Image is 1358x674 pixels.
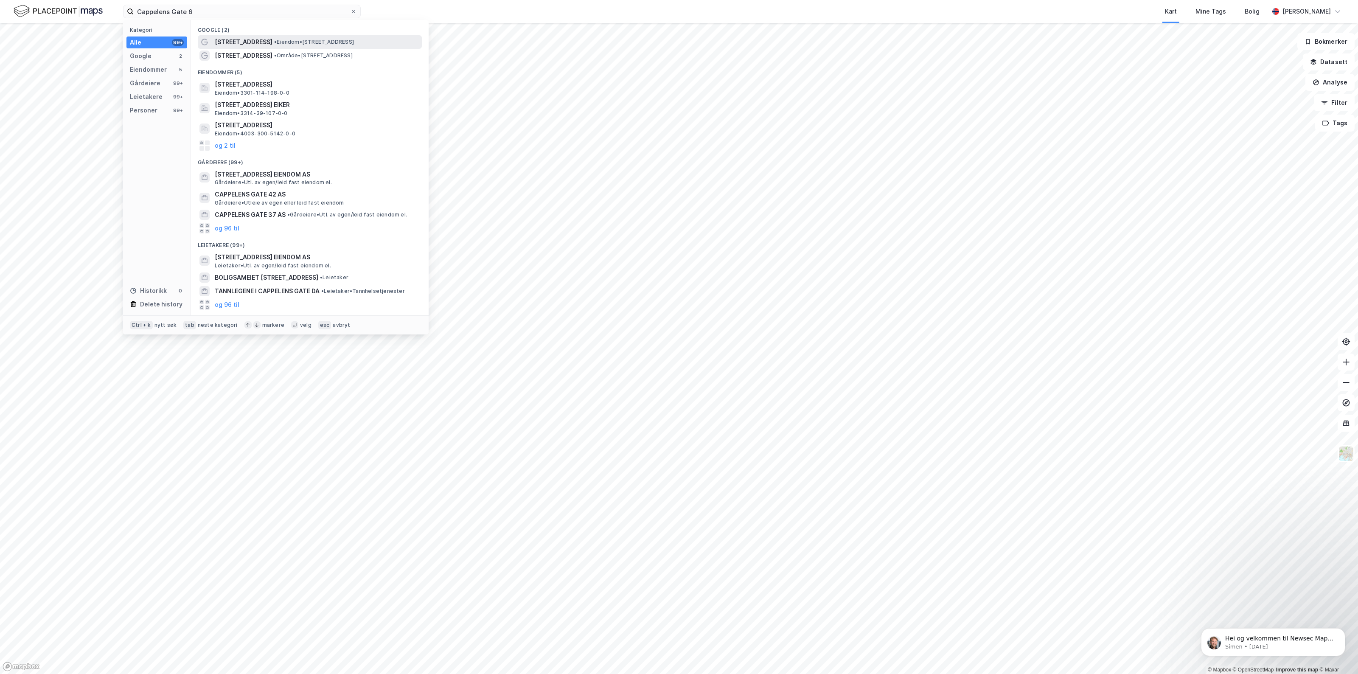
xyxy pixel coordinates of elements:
[321,288,324,294] span: •
[274,39,354,45] span: Eiendom • [STREET_ADDRESS]
[1233,667,1274,673] a: OpenStreetMap
[215,179,332,186] span: Gårdeiere • Utl. av egen/leid fast eiendom el.
[183,321,196,329] div: tab
[215,223,239,233] button: og 96 til
[1188,610,1358,670] iframe: Intercom notifications message
[215,169,418,180] span: [STREET_ADDRESS] EIENDOM AS
[1303,53,1355,70] button: Datasett
[130,27,187,33] div: Kategori
[215,37,272,47] span: [STREET_ADDRESS]
[3,662,40,671] a: Mapbox homepage
[130,78,160,88] div: Gårdeiere
[177,66,184,73] div: 5
[215,189,418,199] span: CAPPELENS GATE 42 AS
[333,322,350,329] div: avbryt
[130,321,153,329] div: Ctrl + k
[191,152,429,168] div: Gårdeiere (99+)
[14,4,103,19] img: logo.f888ab2527a4732fd821a326f86c7f29.svg
[300,322,311,329] div: velg
[1276,667,1318,673] a: Improve this map
[215,252,418,262] span: [STREET_ADDRESS] EIENDOM AS
[172,39,184,46] div: 99+
[130,92,163,102] div: Leietakere
[177,53,184,59] div: 2
[320,274,348,281] span: Leietaker
[140,299,182,309] div: Delete history
[1165,6,1177,17] div: Kart
[215,110,288,117] span: Eiendom • 3314-39-107-0-0
[198,322,238,329] div: neste kategori
[172,107,184,114] div: 99+
[215,90,289,96] span: Eiendom • 3301-114-198-0-0
[287,211,407,218] span: Gårdeiere • Utl. av egen/leid fast eiendom el.
[274,52,353,59] span: Område • [STREET_ADDRESS]
[130,286,167,296] div: Historikk
[287,211,290,218] span: •
[1315,115,1355,132] button: Tags
[215,79,418,90] span: [STREET_ADDRESS]
[215,300,239,310] button: og 96 til
[215,272,318,283] span: BOLIGSAMEIET [STREET_ADDRESS]
[1245,6,1260,17] div: Bolig
[215,100,418,110] span: [STREET_ADDRESS] EIKER
[1305,74,1355,91] button: Analyse
[130,51,152,61] div: Google
[215,262,331,269] span: Leietaker • Utl. av egen/leid fast eiendom el.
[130,65,167,75] div: Eiendommer
[215,210,286,220] span: CAPPELENS GATE 37 AS
[130,105,157,115] div: Personer
[191,312,429,327] div: Personer (99+)
[172,93,184,100] div: 99+
[274,52,277,59] span: •
[1208,667,1231,673] a: Mapbox
[321,288,405,295] span: Leietaker • Tannhelsetjenester
[134,5,350,18] input: Søk på adresse, matrikkel, gårdeiere, leietakere eller personer
[318,321,331,329] div: esc
[1282,6,1331,17] div: [PERSON_NAME]
[262,322,284,329] div: markere
[1338,446,1354,462] img: Z
[130,37,141,48] div: Alle
[1297,33,1355,50] button: Bokmerker
[191,62,429,78] div: Eiendommer (5)
[215,120,418,130] span: [STREET_ADDRESS]
[215,130,295,137] span: Eiendom • 4003-300-5142-0-0
[215,51,272,61] span: [STREET_ADDRESS]
[215,199,344,206] span: Gårdeiere • Utleie av egen eller leid fast eiendom
[274,39,277,45] span: •
[215,286,320,296] span: TANNLEGENE I CAPPELENS GATE DA
[1195,6,1226,17] div: Mine Tags
[320,274,323,281] span: •
[154,322,177,329] div: nytt søk
[1314,94,1355,111] button: Filter
[215,140,236,151] button: og 2 til
[191,20,429,35] div: Google (2)
[191,235,429,250] div: Leietakere (99+)
[172,80,184,87] div: 99+
[177,287,184,294] div: 0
